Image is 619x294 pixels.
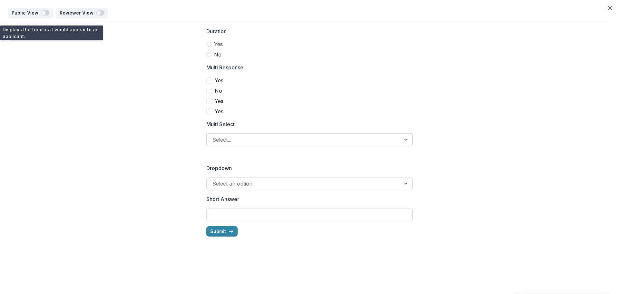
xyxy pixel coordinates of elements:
span: No [214,51,221,58]
span: No [215,87,222,95]
p: Dropdown [206,164,232,172]
p: Multi Response [206,64,243,71]
span: Yes [215,76,223,84]
button: Submit [206,226,238,237]
span: Yes [215,107,223,115]
button: Public View [8,8,53,18]
p: Multi Select [206,120,235,128]
p: Public View [12,10,41,16]
p: Duration [206,27,227,35]
span: Yes [214,40,223,48]
p: Short Answer [206,195,239,203]
span: Yes [215,97,223,105]
p: Reviewer View [60,10,96,16]
button: Reviewer View [56,8,108,18]
button: Close [605,3,615,13]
